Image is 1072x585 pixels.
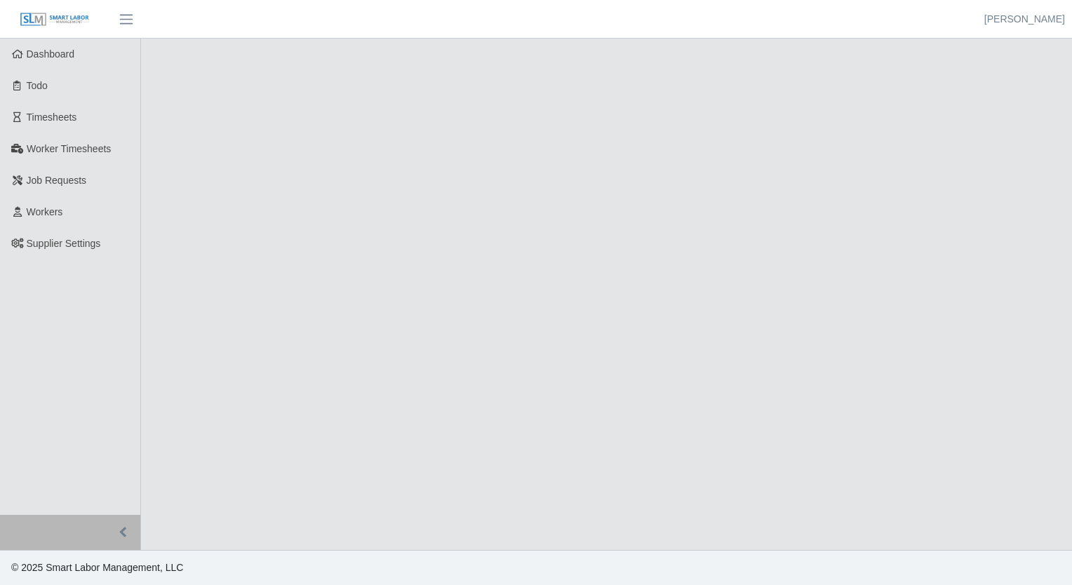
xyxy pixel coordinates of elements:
span: Job Requests [27,175,87,186]
span: Timesheets [27,112,77,123]
span: Supplier Settings [27,238,101,249]
img: SLM Logo [20,12,90,27]
a: [PERSON_NAME] [984,12,1065,27]
span: Dashboard [27,48,75,60]
span: Worker Timesheets [27,143,111,154]
span: Todo [27,80,48,91]
span: Workers [27,206,63,217]
span: © 2025 Smart Labor Management, LLC [11,562,183,573]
